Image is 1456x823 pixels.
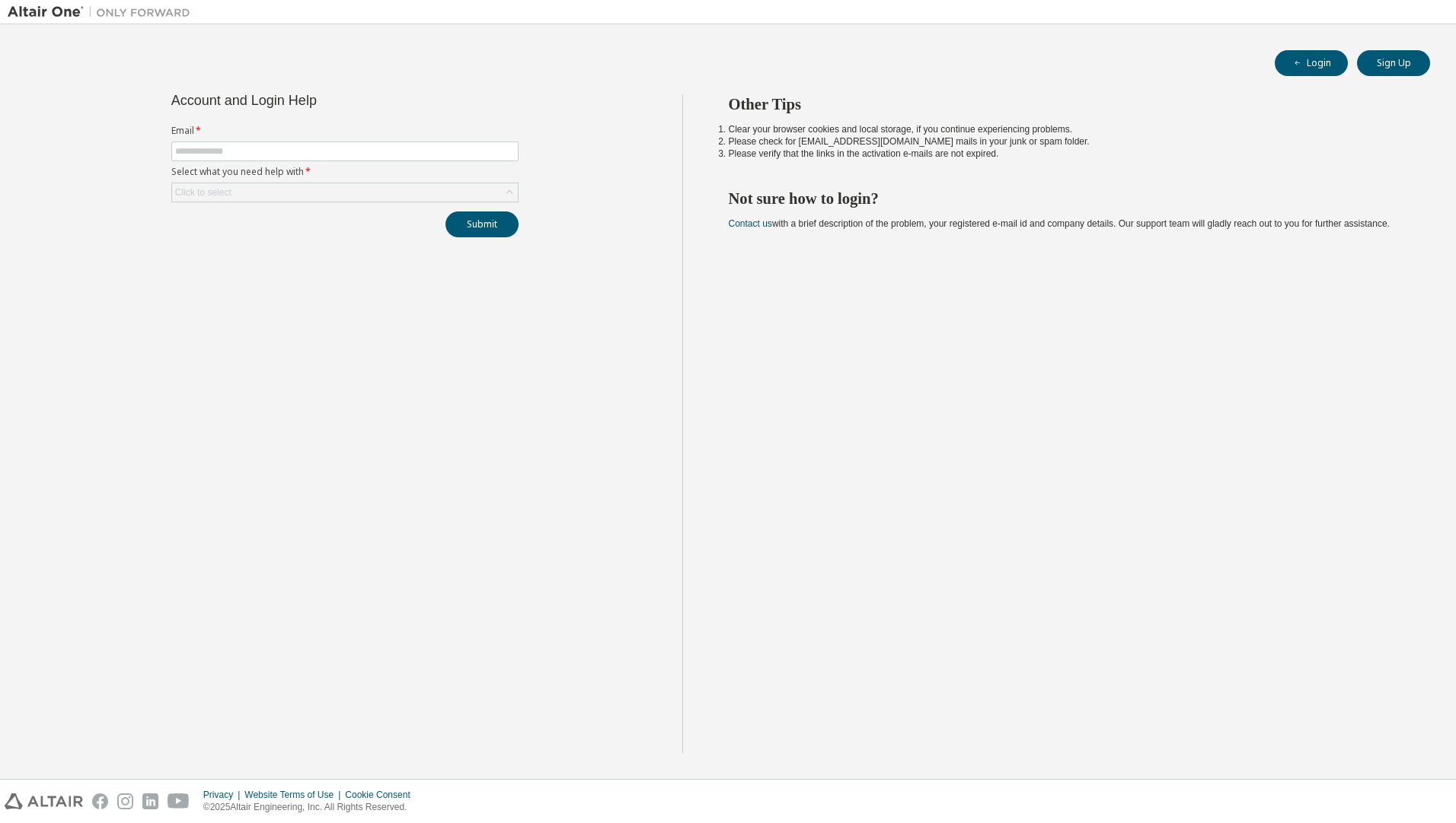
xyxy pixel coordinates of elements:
img: instagram.svg [117,793,133,809]
img: facebook.svg [92,793,108,809]
div: Click to select [175,186,231,199]
div: Privacy [203,789,244,801]
span: with a brief description of the problem, your registered e-mail id and company details. Our suppo... [729,218,1390,229]
label: Email [171,125,519,137]
a: Contact us [729,218,772,229]
li: Please check for [EMAIL_ADDRESS][DOMAIN_NAME] mails in your junk or spam folder. [729,135,1403,148]
button: Login [1275,50,1348,76]
div: Website Terms of Use [244,789,345,801]
button: Sign Up [1357,50,1430,76]
div: Cookie Consent [345,789,419,801]
li: Clear your browser cookies and local storage, if you continue experiencing problems. [729,123,1403,135]
button: Submit [445,211,519,237]
p: © 2025 Altair Engineering, Inc. All Rights Reserved. [203,801,420,814]
div: Account and Login Help [171,94,449,106]
li: Please verify that the links in the activation e-mails are not expired. [729,148,1403,160]
img: Altair One [8,5,198,20]
h2: Other Tips [729,94,1403,114]
img: altair_logo.svg [5,793,83,809]
div: Click to select [172,183,518,202]
label: Select what you need help with [171,166,519,178]
img: linkedin.svg [142,793,158,809]
img: youtube.svg [168,793,190,809]
h2: Not sure how to login? [729,189,1403,208]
